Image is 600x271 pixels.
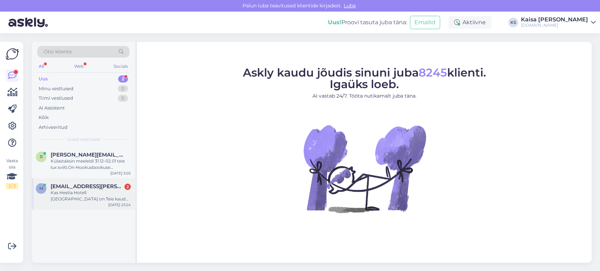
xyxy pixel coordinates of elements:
[39,114,49,121] div: Kõik
[51,183,124,190] span: Merili.Johanson@gmail.com
[243,92,486,100] p: AI vastab 24/7. Tööta nutikamalt juba täna.
[39,95,73,102] div: Tiimi vestlused
[124,184,131,190] div: 2
[67,136,100,143] span: Uued vestlused
[39,75,48,82] div: Uus
[328,19,341,26] b: Uus!
[118,75,128,82] div: 2
[51,158,131,171] div: Külastaksin meeleldi 31.12-02.01 teie lux sviiti.On Hookusbookuse kinkekekaart a´la´200 Eur.Võima...
[410,16,440,29] button: Emailid
[39,85,73,92] div: Minu vestlused
[118,85,128,92] div: 0
[112,62,129,71] div: Socials
[301,105,428,232] img: No Chat active
[6,158,18,189] div: Vaata siia
[44,48,72,55] span: Otsi kliente
[73,62,85,71] div: Web
[39,105,65,112] div: AI Assistent
[328,18,407,27] div: Proovi tasuta juba täna:
[342,2,358,9] span: Luba
[6,47,19,61] img: Askly Logo
[40,154,43,159] span: r
[521,17,588,22] div: Kaisa [PERSON_NAME]
[6,183,18,189] div: 2 / 3
[419,66,447,79] span: 8245
[108,202,131,207] div: [DATE] 23:24
[521,22,588,28] div: [DOMAIN_NAME]
[39,124,67,131] div: Arhiveeritud
[521,17,596,28] a: Kaisa [PERSON_NAME][DOMAIN_NAME]
[39,186,43,191] span: M
[110,171,131,176] div: [DATE] 3:05
[449,16,491,29] div: Aktiivne
[51,152,124,158] span: richard.syld@gmail.com
[118,95,128,102] div: 0
[243,66,486,91] span: Askly kaudu jõudis sinuni juba klienti. Igaüks loeb.
[37,62,45,71] div: All
[508,18,518,27] div: KS
[51,190,131,202] div: Kas Hestia Hotell [GEOGRAPHIC_DATA] on Teie kaudu võimalik [PERSON_NAME] peretube?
